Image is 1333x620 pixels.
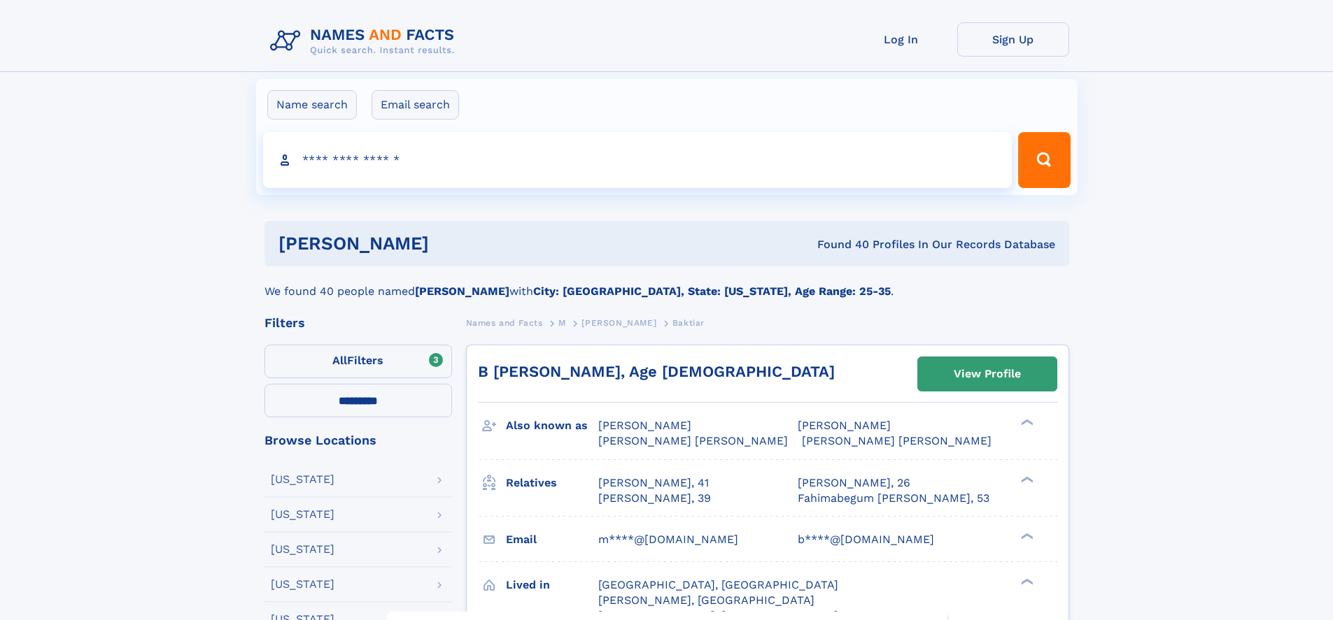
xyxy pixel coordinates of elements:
[271,474,334,485] div: [US_STATE]
[598,434,788,447] span: [PERSON_NAME] [PERSON_NAME]
[1018,132,1070,188] button: Search Button
[332,354,347,367] span: All
[265,22,466,60] img: Logo Names and Facts
[265,434,452,447] div: Browse Locations
[265,345,452,378] label: Filters
[271,509,334,520] div: [US_STATE]
[581,318,656,328] span: [PERSON_NAME]
[478,363,835,380] a: B [PERSON_NAME], Age [DEMOGRAPHIC_DATA]
[271,544,334,555] div: [US_STATE]
[265,317,452,329] div: Filters
[598,491,711,506] a: [PERSON_NAME], 39
[1017,418,1034,427] div: ❯
[506,573,598,597] h3: Lived in
[672,318,705,328] span: Baktiar
[267,90,357,120] label: Name search
[845,22,957,57] a: Log In
[506,471,598,495] h3: Relatives
[954,358,1021,390] div: View Profile
[802,434,992,447] span: [PERSON_NAME] [PERSON_NAME]
[533,284,891,298] b: City: [GEOGRAPHIC_DATA], State: [US_STATE], Age Range: 25-35
[271,579,334,590] div: [US_STATE]
[798,419,891,432] span: [PERSON_NAME]
[918,357,1057,391] a: View Profile
[506,528,598,551] h3: Email
[1017,531,1034,540] div: ❯
[598,593,814,607] span: [PERSON_NAME], [GEOGRAPHIC_DATA]
[372,90,459,120] label: Email search
[957,22,1069,57] a: Sign Up
[278,235,623,252] h1: [PERSON_NAME]
[598,578,838,591] span: [GEOGRAPHIC_DATA], [GEOGRAPHIC_DATA]
[1017,475,1034,484] div: ❯
[798,491,989,506] a: Fahimabegum [PERSON_NAME], 53
[558,318,566,328] span: M
[623,237,1055,252] div: Found 40 Profiles In Our Records Database
[415,284,509,298] b: [PERSON_NAME]
[598,419,691,432] span: [PERSON_NAME]
[558,314,566,331] a: M
[466,314,543,331] a: Names and Facts
[265,266,1069,300] div: We found 40 people named with .
[581,314,656,331] a: [PERSON_NAME]
[798,475,910,491] a: [PERSON_NAME], 26
[506,414,598,438] h3: Also known as
[263,132,1013,188] input: search input
[598,475,709,491] a: [PERSON_NAME], 41
[1017,577,1034,586] div: ❯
